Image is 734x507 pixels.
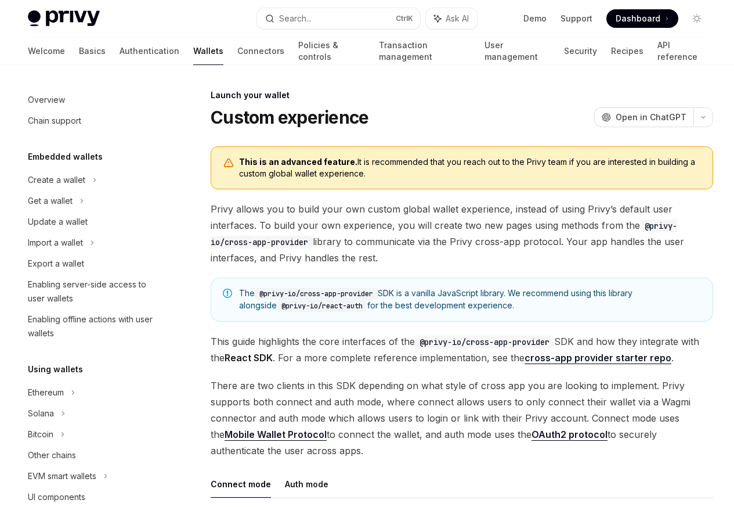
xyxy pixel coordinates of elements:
[688,9,706,28] button: Toggle dark mode
[28,37,65,65] a: Welcome
[28,93,65,107] div: Overview
[223,157,234,169] svg: Warning
[19,253,167,274] a: Export a wallet
[285,470,328,498] button: Auth mode
[28,386,64,400] div: Ethereum
[19,211,167,232] a: Update a wallet
[28,10,100,27] img: light logo
[211,333,713,366] span: This guide highlights the core interfaces of the SDK and how they integrate with the . For a more...
[277,300,367,312] code: @privy-io/react-auth
[211,107,368,128] h1: Custom experience
[19,110,167,131] a: Chain support
[28,490,85,504] div: UI components
[28,257,84,271] div: Export a wallet
[564,37,597,65] a: Security
[79,37,106,65] a: Basics
[279,12,312,26] div: Search...
[19,274,167,309] a: Enabling server-side access to user wallets
[225,352,273,364] strong: React SDK
[239,287,701,312] span: The SDK is a vanilla JavaScript library. We recommend using this library alongside for the best d...
[255,288,378,300] code: @privy-io/cross-app-provider
[446,13,469,24] span: Ask AI
[239,156,701,179] span: It is recommended that you reach out to the Privy team if you are interested in building a custom...
[28,427,53,441] div: Bitcoin
[657,37,706,65] a: API reference
[616,13,660,24] span: Dashboard
[28,362,83,376] h5: Using wallets
[28,215,88,229] div: Update a wallet
[28,236,83,250] div: Import a wallet
[28,312,160,340] div: Enabling offline actions with user wallets
[523,13,547,24] a: Demo
[525,352,671,364] a: cross-app provider starter repo
[379,37,471,65] a: Transaction management
[561,13,592,24] a: Support
[298,37,365,65] a: Policies & controls
[211,377,713,459] span: There are two clients in this SDK depending on what style of cross app you are looking to impleme...
[28,469,96,483] div: EVM smart wallets
[225,429,327,441] a: Mobile Wallet Protocol
[257,8,420,29] button: Search...CtrlK
[611,37,643,65] a: Recipes
[19,309,167,344] a: Enabling offline actions with user wallets
[28,278,160,305] div: Enabling server-side access to user wallets
[525,352,671,364] strong: cross-app provider starter repo
[120,37,179,65] a: Authentication
[211,89,713,101] div: Launch your wallet
[28,173,85,187] div: Create a wallet
[426,8,477,29] button: Ask AI
[415,336,554,348] code: @privy-io/cross-app-provider
[606,9,678,28] a: Dashboard
[19,89,167,110] a: Overview
[531,429,608,441] a: OAuth2 protocol
[28,150,103,164] h5: Embedded wallets
[223,289,232,298] svg: Note
[396,14,413,23] span: Ctrl K
[28,114,81,128] div: Chain support
[28,194,73,208] div: Get a wallet
[616,112,686,123] span: Open in ChatGPT
[193,37,223,65] a: Wallets
[594,107,693,127] button: Open in ChatGPT
[211,201,713,266] span: Privy allows you to build your own custom global wallet experience, instead of using Privy’s defa...
[211,470,271,498] button: Connect mode
[239,157,357,167] b: This is an advanced feature.
[484,37,550,65] a: User management
[19,445,167,466] a: Other chains
[28,407,54,420] div: Solana
[28,448,76,462] div: Other chains
[237,37,284,65] a: Connectors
